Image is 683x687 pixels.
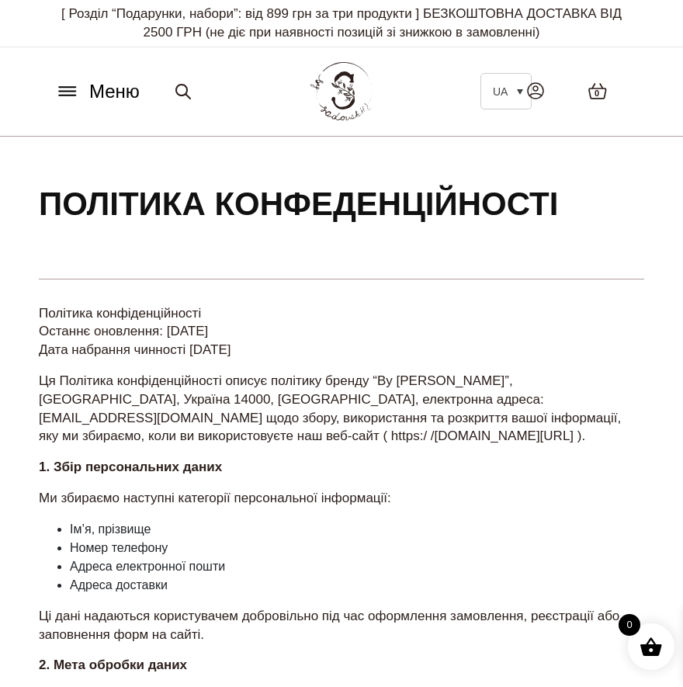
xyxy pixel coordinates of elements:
[595,87,599,100] span: 0
[572,67,623,116] a: 0
[493,85,508,98] span: UA
[70,576,644,595] li: Адреса доставки
[70,557,644,576] li: Адреса електронної пошти
[310,62,373,120] img: BY SADOVSKIY
[70,520,644,539] li: Ім’я, прізвище
[39,460,222,474] strong: 1. Збір персональних даних
[39,607,644,644] p: Ці дані надаються користувачем добровільно під час оформлення замовлення, реєстрації або заповнен...
[89,78,140,106] span: Меню
[619,614,640,636] span: 0
[70,539,644,557] li: Номер телефону
[480,73,532,109] a: UA
[39,183,558,226] h1: Політика конфеденційності
[39,658,187,672] strong: 2. Мета обробки даних
[39,304,644,359] p: Політика конфіденційності Останнє оновлення: [DATE] Дата набрання чинності [DATE]
[39,489,644,508] p: Ми збираємо наступні категорії персональної інформації:
[39,372,644,446] p: Ця Політика конфіденційності описує політику бренду “By [PERSON_NAME]”, [GEOGRAPHIC_DATA], Україн...
[50,77,144,106] button: Меню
